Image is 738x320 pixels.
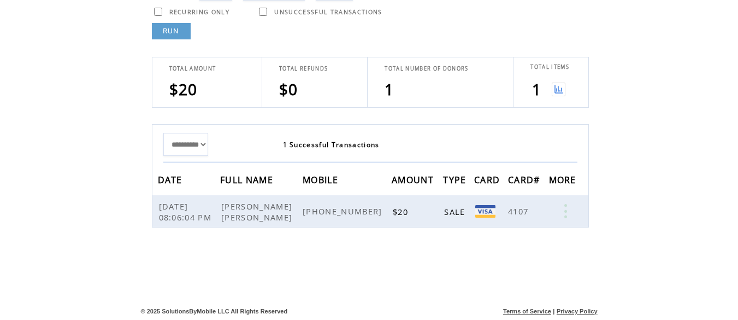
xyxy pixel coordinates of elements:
span: [PHONE_NUMBER] [303,206,385,217]
span: TOTAL NUMBER OF DONORS [385,65,468,72]
span: | [553,308,554,315]
a: FULL NAME [220,176,276,183]
span: TOTAL AMOUNT [169,65,216,72]
span: DATE [158,171,185,191]
span: 1 [532,79,541,100]
a: CARD [474,176,503,183]
span: 1 Successful Transactions [283,140,380,149]
span: CARD [474,171,503,191]
span: CARD# [508,171,543,191]
span: TOTAL ITEMS [530,63,569,71]
a: DATE [158,176,185,183]
img: Visa [475,205,495,218]
span: MOBILE [303,171,341,191]
span: RECURRING ONLY [169,8,230,16]
span: AMOUNT [392,171,436,191]
span: $20 [393,206,411,217]
span: SALE [444,206,468,217]
span: © 2025 SolutionsByMobile LLC All Rights Reserved [141,308,288,315]
a: Privacy Policy [557,308,598,315]
a: TYPE [443,176,469,183]
span: FULL NAME [220,171,276,191]
a: Terms of Service [503,308,551,315]
span: 4107 [508,206,531,217]
span: UNSUCCESSFUL TRANSACTIONS [274,8,382,16]
a: RUN [152,23,191,39]
span: $0 [279,79,298,100]
span: TOTAL REFUNDS [279,65,328,72]
span: [PERSON_NAME] [PERSON_NAME] [221,201,295,223]
span: $20 [169,79,198,100]
span: 1 [385,79,394,100]
span: MORE [549,171,579,191]
span: [DATE] 08:06:04 PM [159,201,215,223]
a: MOBILE [303,176,341,183]
span: TYPE [443,171,469,191]
a: AMOUNT [392,176,436,183]
a: CARD# [508,176,543,183]
img: View graph [552,83,565,96]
